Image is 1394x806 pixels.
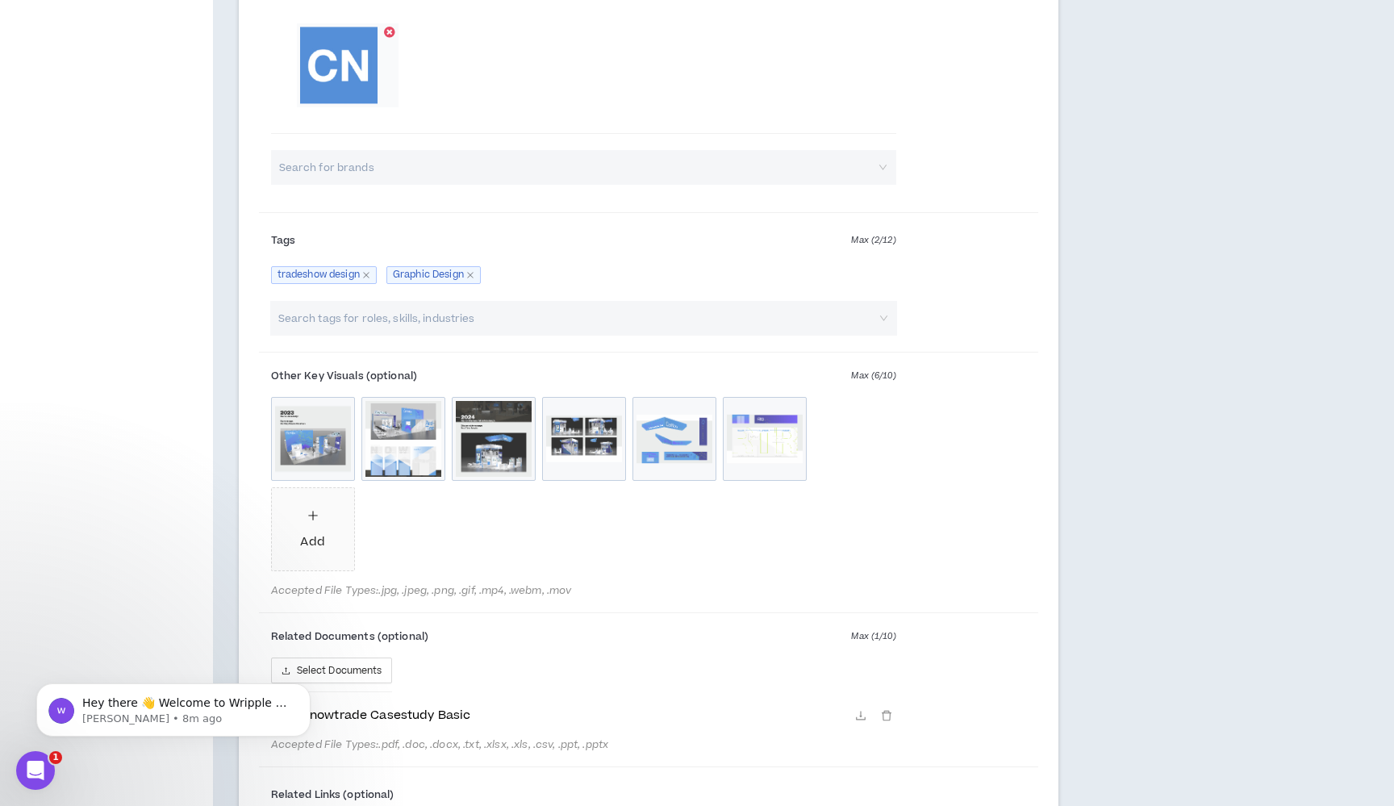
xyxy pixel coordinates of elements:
[282,707,851,725] a: Carnowtrade Casestudy Basic
[297,663,382,679] span: Select Documents
[271,369,417,383] span: Other Key Visuals (optional)
[271,629,428,644] span: Related Documents (optional)
[851,369,895,383] span: Max ( 6 / 10 )
[307,510,319,521] span: plus
[271,584,896,597] span: Accepted File Types: .jpg, .jpeg, .png, .gif, .mp4, .webm, .mov
[386,266,481,284] span: Graphic Design
[271,266,377,284] span: tradeshow design
[851,629,895,644] span: Max ( 1 / 10 )
[855,710,866,721] span: download
[362,271,370,279] span: close
[851,233,895,248] span: Max ( 2 / 12 )
[300,533,324,551] div: Add
[271,233,295,248] span: Tags
[12,649,335,762] iframe: Intercom notifications message
[49,751,62,764] span: 1
[271,738,896,751] span: Accepted File Types: .pdf, .doc, .docx, .txt, .xlsx, .xls, .csv, .ppt, .pptx
[300,27,378,104] img: CarNow
[466,271,474,279] span: close
[851,707,870,725] button: download
[881,710,892,721] span: delete
[16,751,55,790] iframe: Intercom live chat
[272,488,354,570] span: plusAdd
[877,707,896,725] button: delete
[271,787,394,802] span: Related Links (optional)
